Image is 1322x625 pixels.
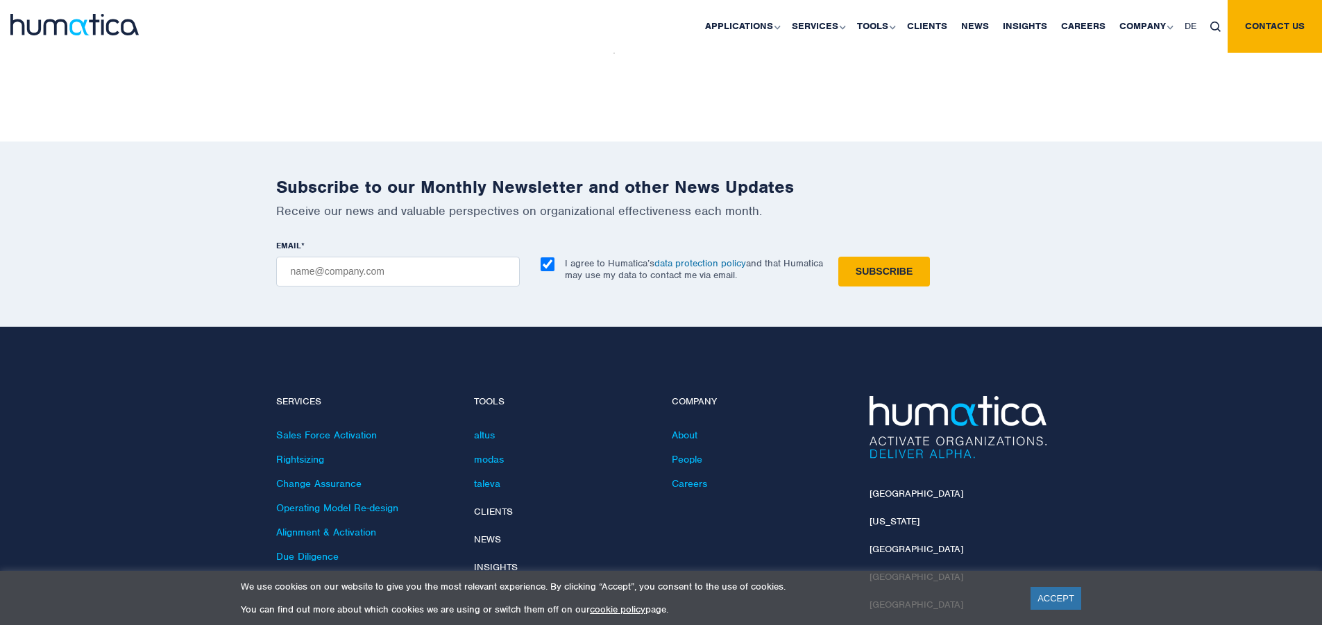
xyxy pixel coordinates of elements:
[474,429,495,441] a: altus
[276,429,377,441] a: Sales Force Activation
[10,14,139,35] img: logo
[1031,587,1081,610] a: ACCEPT
[276,550,339,563] a: Due Diligence
[474,506,513,517] a: Clients
[276,526,376,538] a: Alignment & Activation
[241,603,1013,615] p: You can find out more about which cookies we are using or switch them off on our page.
[276,453,324,465] a: Rightsizing
[672,396,849,408] h4: Company
[870,396,1046,459] img: Humatica
[1185,20,1196,32] span: DE
[276,176,1046,198] h2: Subscribe to our Monthly Newsletter and other News Updates
[276,203,1046,219] p: Receive our news and valuable perspectives on organizational effectiveness each month.
[870,543,963,555] a: [GEOGRAPHIC_DATA]
[870,515,920,527] a: [US_STATE]
[276,396,453,408] h4: Services
[276,502,398,514] a: Operating Model Re-design
[654,257,746,269] a: data protection policy
[474,453,504,465] a: modas
[241,581,1013,592] p: We use cookies on our website to give you the most relevant experience. By clicking “Accept”, you...
[870,488,963,499] a: [GEOGRAPHIC_DATA]
[276,257,520,286] input: name@company.com
[565,257,823,281] p: I agree to Humatica’s and that Humatica may use my data to contact me via email.
[672,453,702,465] a: People
[474,396,651,408] h4: Tools
[474,533,501,545] a: News
[276,240,301,251] span: EMAIL
[838,257,930,286] input: Subscribe
[474,477,500,490] a: taleva
[590,603,645,615] a: cookie policy
[474,561,518,573] a: Insights
[672,477,707,490] a: Careers
[541,257,554,271] input: I agree to Humatica’sdata protection policyand that Humatica may use my data to contact me via em...
[276,477,362,490] a: Change Assurance
[672,429,697,441] a: About
[1210,22,1221,32] img: search_icon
